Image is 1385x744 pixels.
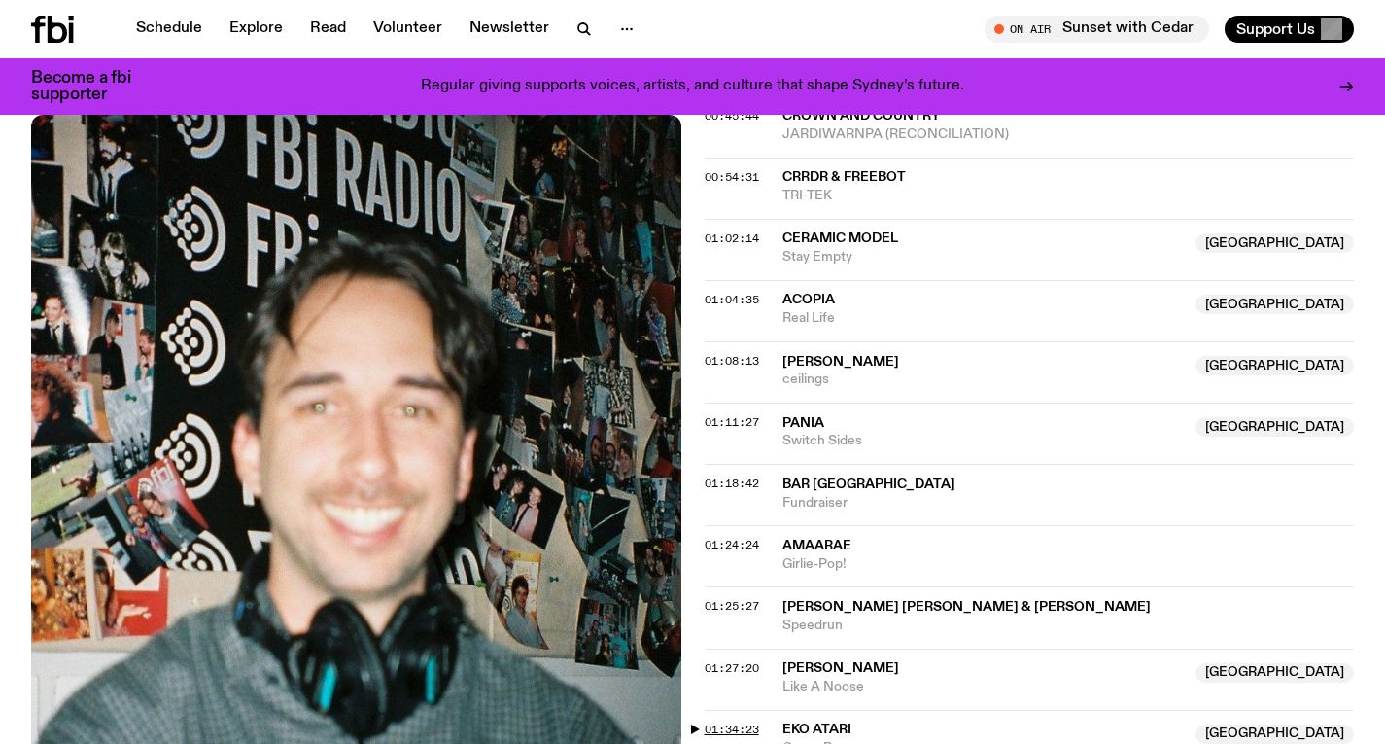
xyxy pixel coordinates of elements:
span: 01:08:13 [705,353,759,369]
span: 01:34:23 [705,722,759,737]
span: Crown and Country [782,109,940,123]
span: Like A Noose [782,678,1185,696]
button: 01:25:27 [705,601,759,612]
button: 01:04:35 [705,295,759,305]
span: Switch Sides [782,432,1185,450]
span: [GEOGRAPHIC_DATA] [1195,295,1354,314]
span: Fundraiser [782,494,1355,513]
span: 01:25:27 [705,598,759,614]
span: Amaarae [782,539,851,552]
a: Volunteer [362,16,454,43]
button: 00:45:44 [705,111,759,122]
span: Stay Empty [782,248,1185,266]
button: 00:54:31 [705,172,759,183]
span: [GEOGRAPHIC_DATA] [1195,725,1354,744]
a: Newsletter [458,16,561,43]
button: 01:27:20 [705,663,759,674]
span: 01:02:14 [705,230,759,246]
span: [PERSON_NAME] [782,355,899,369]
span: Support Us [1236,20,1315,38]
span: [GEOGRAPHIC_DATA] [1195,663,1354,683]
span: bar [GEOGRAPHIC_DATA] [782,478,955,491]
span: [PERSON_NAME] [782,661,899,675]
span: Speedrun [782,617,1355,635]
h3: Become a fbi supporter [31,70,156,103]
span: 01:04:35 [705,292,759,307]
button: 01:34:23 [705,725,759,735]
span: Acopia [782,293,835,306]
button: Support Us [1225,16,1354,43]
button: 01:24:24 [705,540,759,550]
span: 00:45:44 [705,108,759,124]
span: [GEOGRAPHIC_DATA] [1195,417,1354,437]
span: Real Life [782,309,1185,328]
span: 01:18:42 [705,476,759,491]
span: 01:24:24 [705,537,759,552]
button: 01:08:13 [705,356,759,367]
p: Regular giving supports voices, artists, and culture that shape Sydney’s future. [421,78,964,95]
button: On AirSunset with Cedar [985,16,1209,43]
button: 01:18:42 [705,478,759,489]
button: 01:11:27 [705,417,759,428]
span: Girlie-Pop! [782,555,1355,574]
span: [PERSON_NAME] [PERSON_NAME] & [PERSON_NAME] [782,600,1151,614]
span: 01:27:20 [705,660,759,676]
span: 01:11:27 [705,414,759,430]
span: JARDIWARNPA (RECONCILIATION) [782,125,1355,144]
a: Explore [218,16,294,43]
span: PANIA [782,416,824,430]
span: EKO ATARI [782,723,851,736]
span: [GEOGRAPHIC_DATA] [1195,356,1354,375]
span: Ceramic Model [782,231,898,245]
button: 01:02:14 [705,233,759,244]
span: 00:54:31 [705,169,759,185]
span: ceilings [782,371,1185,389]
span: TRI-TEK [782,187,1355,205]
span: [GEOGRAPHIC_DATA] [1195,233,1354,253]
span: CRRDR & FREEBOT [782,170,906,184]
a: Schedule [124,16,214,43]
a: Read [298,16,358,43]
